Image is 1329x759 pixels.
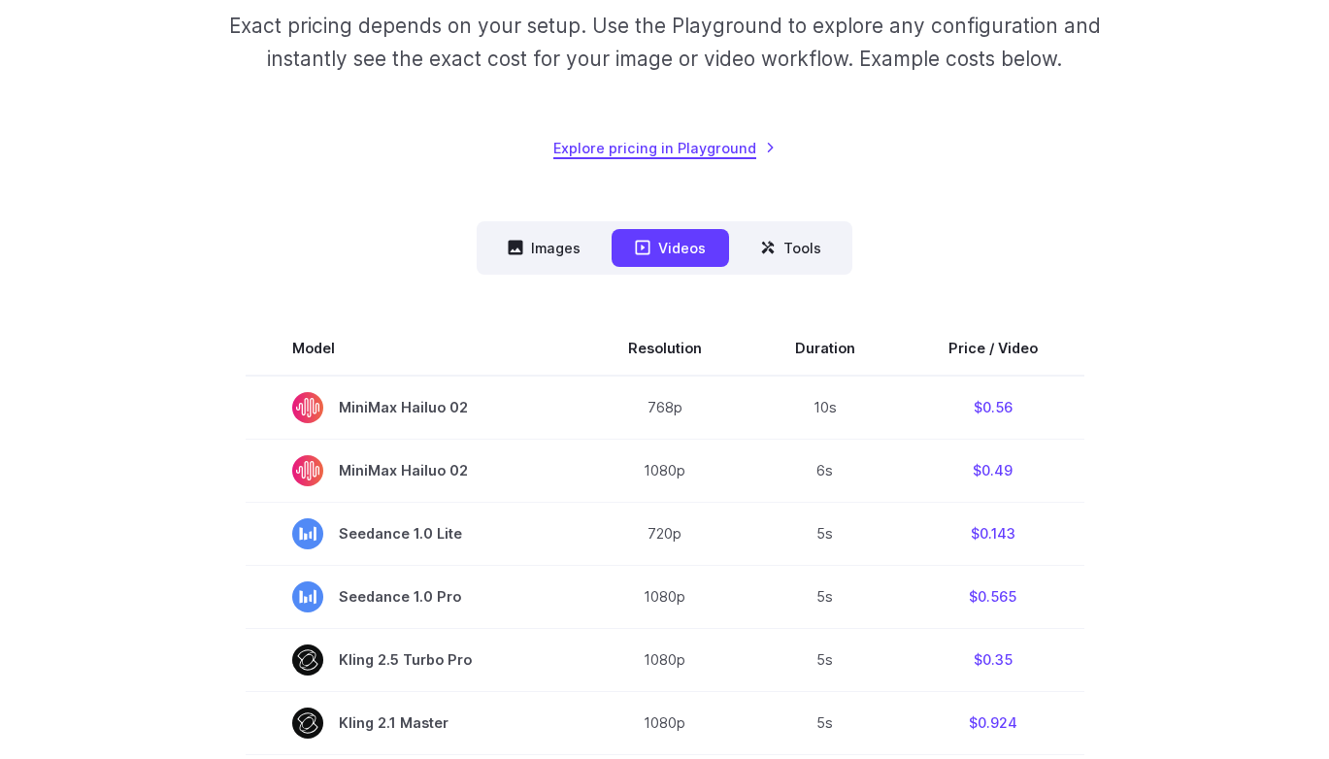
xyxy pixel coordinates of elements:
th: Price / Video [902,321,1084,376]
td: 1080p [581,628,748,691]
th: Duration [748,321,902,376]
td: 10s [748,376,902,440]
span: MiniMax Hailuo 02 [292,455,535,486]
button: Images [484,229,604,267]
td: $0.924 [902,691,1084,754]
td: $0.35 [902,628,1084,691]
td: $0.49 [902,439,1084,502]
p: Exact pricing depends on your setup. Use the Playground to explore any configuration and instantl... [216,10,1113,75]
th: Resolution [581,321,748,376]
span: Kling 2.1 Master [292,708,535,739]
button: Tools [737,229,845,267]
td: 768p [581,376,748,440]
span: Kling 2.5 Turbo Pro [292,644,535,676]
td: 6s [748,439,902,502]
td: $0.56 [902,376,1084,440]
td: 1080p [581,565,748,628]
td: 1080p [581,439,748,502]
td: $0.143 [902,502,1084,565]
a: Explore pricing in Playground [553,137,776,159]
th: Model [246,321,581,376]
td: 5s [748,502,902,565]
td: 5s [748,628,902,691]
span: MiniMax Hailuo 02 [292,392,535,423]
td: 5s [748,691,902,754]
td: 1080p [581,691,748,754]
td: $0.565 [902,565,1084,628]
td: 5s [748,565,902,628]
span: Seedance 1.0 Lite [292,518,535,549]
td: 720p [581,502,748,565]
button: Videos [612,229,729,267]
span: Seedance 1.0 Pro [292,581,535,612]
